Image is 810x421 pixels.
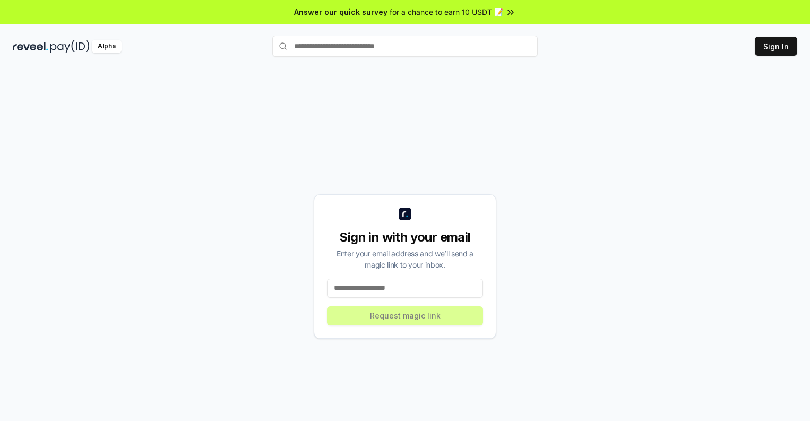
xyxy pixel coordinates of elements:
[399,208,411,220] img: logo_small
[755,37,797,56] button: Sign In
[50,40,90,53] img: pay_id
[327,248,483,270] div: Enter your email address and we’ll send a magic link to your inbox.
[294,6,387,18] span: Answer our quick survey
[390,6,503,18] span: for a chance to earn 10 USDT 📝
[327,229,483,246] div: Sign in with your email
[92,40,122,53] div: Alpha
[13,40,48,53] img: reveel_dark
